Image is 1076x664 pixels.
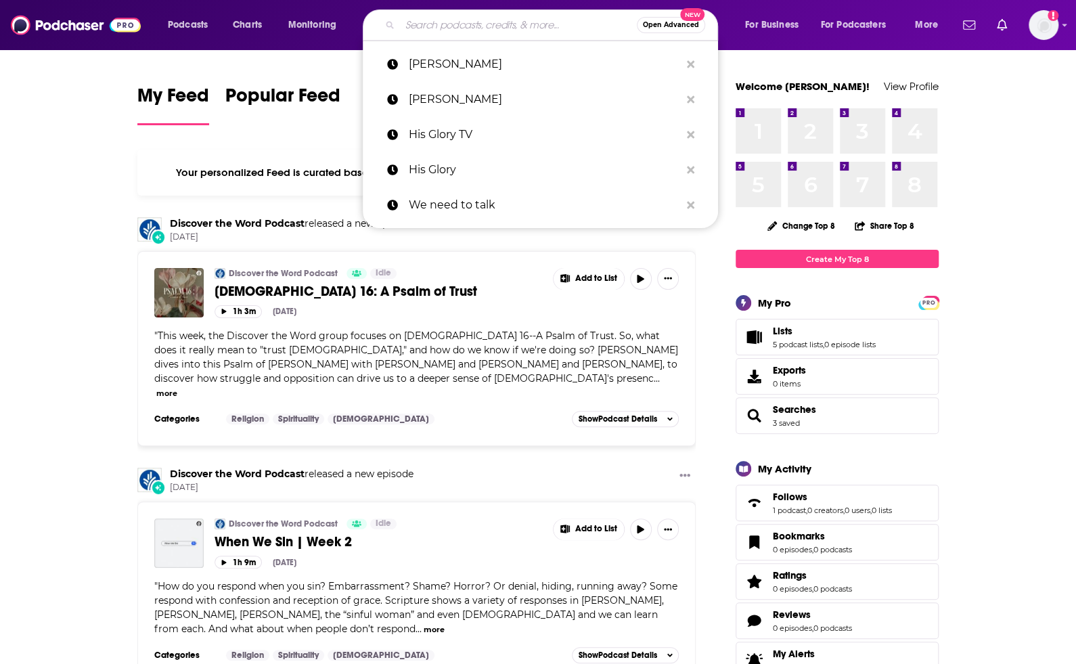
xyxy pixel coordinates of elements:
[229,518,338,529] a: Discover the Word Podcast
[773,530,825,542] span: Bookmarks
[1029,10,1058,40] img: User Profile
[572,647,679,663] button: ShowPodcast Details
[812,14,905,36] button: open menu
[572,411,679,427] button: ShowPodcast Details
[915,16,938,35] span: More
[376,9,731,41] div: Search podcasts, credits, & more...
[575,524,617,534] span: Add to List
[151,480,166,495] div: New Episode
[154,580,677,635] span: "
[215,305,262,318] button: 1h 3m
[824,340,876,349] a: 0 episode lists
[151,229,166,244] div: New Episode
[154,414,215,424] h3: Categories
[1029,10,1058,40] button: Show profile menu
[823,340,824,349] span: ,
[806,506,807,515] span: ,
[170,217,305,229] a: Discover the Word Podcast
[154,650,215,661] h3: Categories
[773,506,806,515] a: 1 podcast
[370,518,397,529] a: Idle
[229,268,338,279] a: Discover the Word Podcast
[578,650,656,660] span: Show Podcast Details
[400,14,637,36] input: Search podcasts, credits, & more...
[807,506,843,515] a: 0 creators
[554,518,624,540] button: Show More Button
[674,468,696,485] button: Show More Button
[137,217,162,242] a: Discover the Word Podcast
[736,319,939,355] span: Lists
[821,16,886,35] span: For Podcasters
[170,482,413,493] span: [DATE]
[845,506,870,515] a: 0 users
[225,84,340,115] span: Popular Feed
[740,611,767,630] a: Reviews
[288,16,336,35] span: Monitoring
[643,22,699,28] span: Open Advanced
[773,608,811,621] span: Reviews
[215,533,543,550] a: When We Sin | Week 2
[773,569,807,581] span: Ratings
[154,580,677,635] span: How do you respond when you sin? Embarrassment? Shame? Horror? Or denial, hiding, running away? S...
[736,80,870,93] a: Welcome [PERSON_NAME]!
[637,17,705,33] button: Open AdvancedNew
[773,491,807,503] span: Follows
[215,556,262,569] button: 1h 9m
[758,296,791,309] div: My Pro
[554,268,624,290] button: Show More Button
[773,648,815,660] span: My Alerts
[225,84,340,125] a: Popular Feed
[137,84,209,125] a: My Feed
[137,468,162,492] img: Discover the Word Podcast
[11,12,141,38] a: Podchaser - Follow, Share and Rate Podcasts
[328,414,434,424] a: [DEMOGRAPHIC_DATA]
[226,650,269,661] a: Religion
[409,117,680,152] p: His Glory TV
[416,623,422,635] span: ...
[813,623,852,633] a: 0 podcasts
[680,8,704,21] span: New
[168,16,208,35] span: Podcasts
[736,250,939,268] a: Create My Top 8
[424,624,445,636] button: more
[773,491,892,503] a: Follows
[215,518,225,529] img: Discover the Word Podcast
[363,152,718,187] a: His Glory
[273,307,296,316] div: [DATE]
[773,608,852,621] a: Reviews
[758,462,811,475] div: My Activity
[854,213,915,239] button: Share Top 8
[170,468,413,481] h3: released a new episode
[1029,10,1058,40] span: Logged in as TinaPugh
[812,545,813,554] span: ,
[905,14,955,36] button: open menu
[773,569,852,581] a: Ratings
[170,217,413,230] h3: released a new episode
[736,358,939,395] a: Exports
[215,283,477,300] span: [DEMOGRAPHIC_DATA] 16: A Psalm of Trust
[843,506,845,515] span: ,
[154,330,678,384] span: This week, the Discover the Word group focuses on [DEMOGRAPHIC_DATA] 16--A Psalm of Trust. So, wh...
[745,16,799,35] span: For Business
[273,558,296,567] div: [DATE]
[773,379,806,389] span: 0 items
[740,406,767,425] a: Searches
[224,14,270,36] a: Charts
[740,572,767,591] a: Ratings
[736,563,939,600] span: Ratings
[740,493,767,512] a: Follows
[137,84,209,115] span: My Feed
[654,372,660,384] span: ...
[812,623,813,633] span: ,
[154,268,204,317] a: Psalm 16: A Psalm of Trust
[657,268,679,290] button: Show More Button
[759,217,843,234] button: Change Top 8
[773,364,806,376] span: Exports
[170,231,413,243] span: [DATE]
[363,117,718,152] a: His Glory TV
[376,517,391,531] span: Idle
[773,403,816,416] a: Searches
